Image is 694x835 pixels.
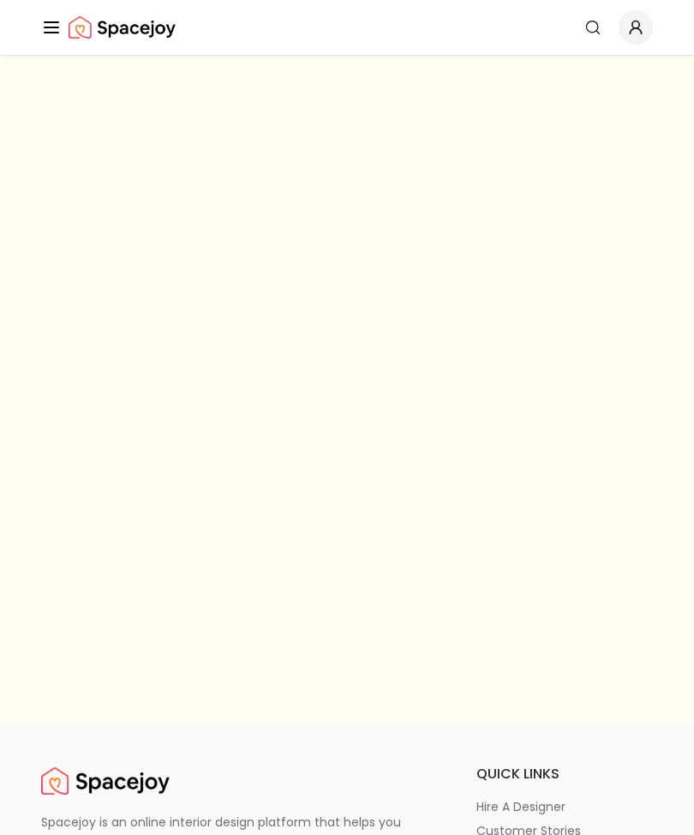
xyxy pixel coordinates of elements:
[476,764,653,784] h6: quick links
[69,10,176,45] img: Spacejoy Logo
[69,10,176,45] a: Spacejoy
[476,798,653,815] a: hire a designer
[476,798,565,815] p: hire a designer
[41,764,170,798] img: Spacejoy Logo
[41,764,170,798] a: Spacejoy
